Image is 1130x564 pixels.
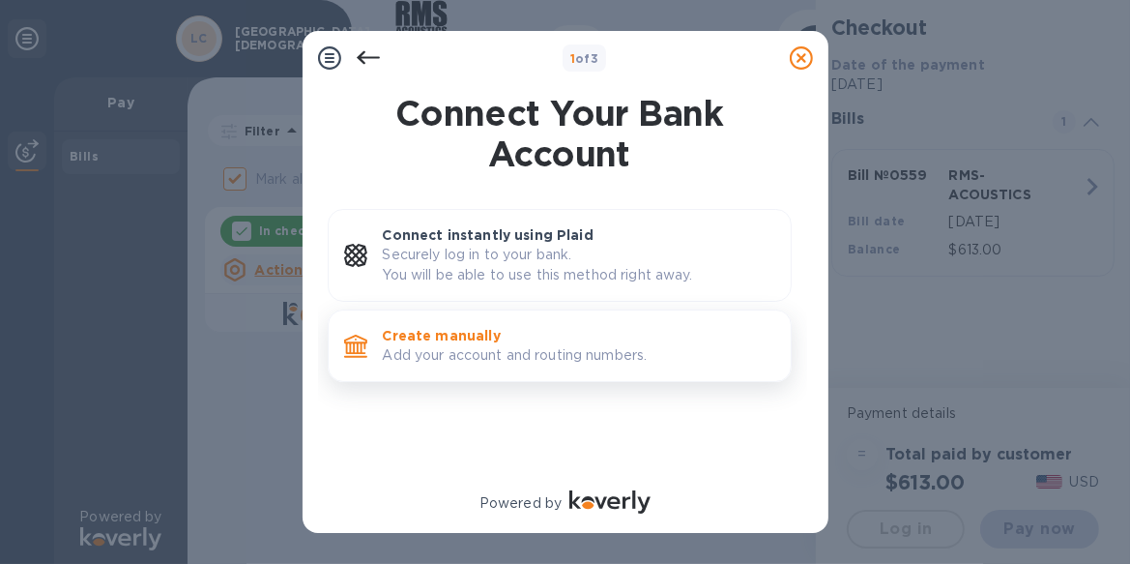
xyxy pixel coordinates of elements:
p: Securely log in to your bank. You will be able to use this method right away. [383,245,775,285]
p: Create manually [383,326,775,345]
p: Add your account and routing numbers. [383,345,775,366]
b: of 3 [570,51,599,66]
p: Powered by [479,493,562,514]
img: Logo [569,490,651,514]
p: Connect instantly using Plaid [383,225,775,245]
h1: Connect Your Bank Account [320,93,799,174]
span: 1 [570,51,575,66]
